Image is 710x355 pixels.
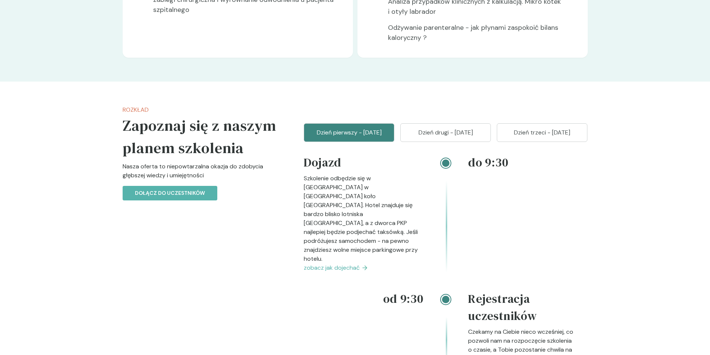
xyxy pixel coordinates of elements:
p: Dołącz do uczestników [135,189,205,197]
h4: do 9:30 [468,154,588,171]
h4: od 9:30 [304,290,423,307]
a: Dołącz do uczestników [123,189,217,197]
p: Odżywanie parenteralne - jak płynami zaspokoić bilans kaloryczny ? [388,23,576,49]
h5: Zapoznaj się z naszym planem szkolenia [123,114,280,159]
p: Rozkład [123,105,280,114]
button: Dzień trzeci - [DATE] [497,123,587,142]
p: Dzień pierwszy - [DATE] [313,128,385,137]
button: Dołącz do uczestników [123,186,217,200]
h4: Rejestracja uczestników [468,290,588,327]
p: Nasza oferta to niepowtarzalna okazja do zdobycia głębszej wiedzy i umiejętności [123,162,280,186]
button: Dzień pierwszy - [DATE] [304,123,394,142]
h4: Dojazd [304,154,423,174]
p: Dzień trzeci - [DATE] [506,128,578,137]
p: Szkolenie odbędzie się w [GEOGRAPHIC_DATA] w [GEOGRAPHIC_DATA] koło [GEOGRAPHIC_DATA]. Hotel znaj... [304,174,423,263]
span: zobacz jak dojechać [304,263,360,272]
a: zobacz jak dojechać [304,263,423,272]
p: Dzień drugi - [DATE] [410,128,482,137]
button: Dzień drugi - [DATE] [400,123,491,142]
